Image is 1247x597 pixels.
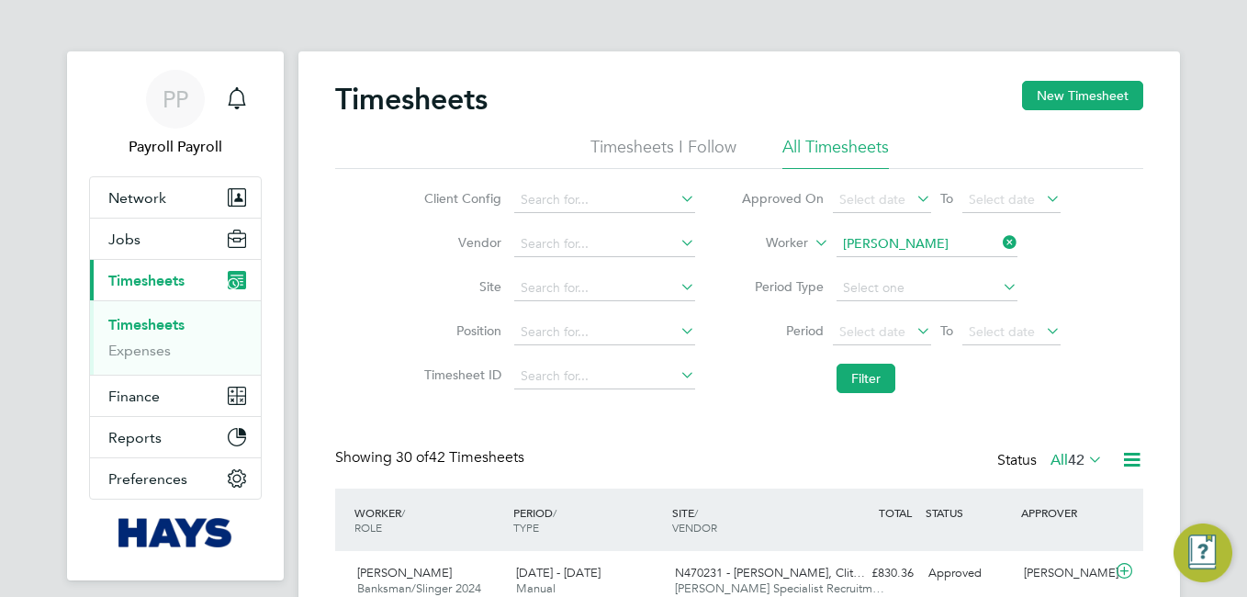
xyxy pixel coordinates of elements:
label: Approved On [741,190,824,207]
span: 42 Timesheets [396,448,524,467]
span: To [935,319,959,343]
span: N470231 - [PERSON_NAME], Clit… [675,565,865,580]
span: 42 [1068,451,1084,469]
input: Search for... [514,364,695,389]
div: WORKER [350,496,509,544]
label: Vendor [419,234,501,251]
span: Network [108,189,166,207]
h2: Timesheets [335,81,488,118]
span: VENDOR [672,520,717,535]
span: Select date [839,191,905,208]
span: Timesheets [108,272,185,289]
input: Select one [837,276,1017,301]
button: Finance [90,376,261,416]
div: Timesheets [90,300,261,375]
span: Manual [516,580,556,596]
label: Period [741,322,824,339]
label: Period Type [741,278,824,295]
span: Preferences [108,470,187,488]
span: Select date [839,323,905,340]
div: SITE [668,496,826,544]
span: Jobs [108,231,140,248]
span: PP [163,87,188,111]
span: TOTAL [879,505,912,520]
div: PERIOD [509,496,668,544]
input: Search for... [514,187,695,213]
span: [DATE] - [DATE] [516,565,601,580]
li: All Timesheets [782,136,889,169]
nav: Main navigation [67,51,284,580]
div: Approved [921,558,1017,589]
button: Preferences [90,458,261,499]
a: PPPayroll Payroll [89,70,262,158]
span: 30 of [396,448,429,467]
label: Timesheet ID [419,366,501,383]
label: Position [419,322,501,339]
input: Search for... [514,276,695,301]
div: [PERSON_NAME] [1017,558,1112,589]
input: Search for... [514,231,695,257]
div: Showing [335,448,528,467]
button: Jobs [90,219,261,259]
span: TYPE [513,520,539,535]
div: £830.36 [826,558,921,589]
span: / [401,505,405,520]
span: To [935,186,959,210]
button: Filter [837,364,895,393]
span: [PERSON_NAME] [357,565,452,580]
div: APPROVER [1017,496,1112,529]
span: [PERSON_NAME] Specialist Recruitm… [675,580,884,596]
button: New Timesheet [1022,81,1143,110]
label: Site [419,278,501,295]
img: hays-logo-retina.png [118,518,233,547]
label: All [1050,451,1103,469]
div: Status [997,448,1107,474]
button: Engage Resource Center [1174,524,1232,582]
span: / [553,505,556,520]
button: Timesheets [90,260,261,300]
span: Banksman/Slinger 2024 [357,580,481,596]
button: Reports [90,417,261,457]
span: / [694,505,698,520]
label: Worker [725,234,808,253]
span: Select date [969,323,1035,340]
a: Timesheets [108,316,185,333]
label: Client Config [419,190,501,207]
div: STATUS [921,496,1017,529]
input: Search for... [837,231,1017,257]
a: Expenses [108,342,171,359]
input: Search for... [514,320,695,345]
button: Network [90,177,261,218]
span: Select date [969,191,1035,208]
li: Timesheets I Follow [590,136,736,169]
span: Payroll Payroll [89,136,262,158]
a: Go to home page [89,518,262,547]
span: Reports [108,429,162,446]
span: ROLE [354,520,382,535]
span: Finance [108,388,160,405]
